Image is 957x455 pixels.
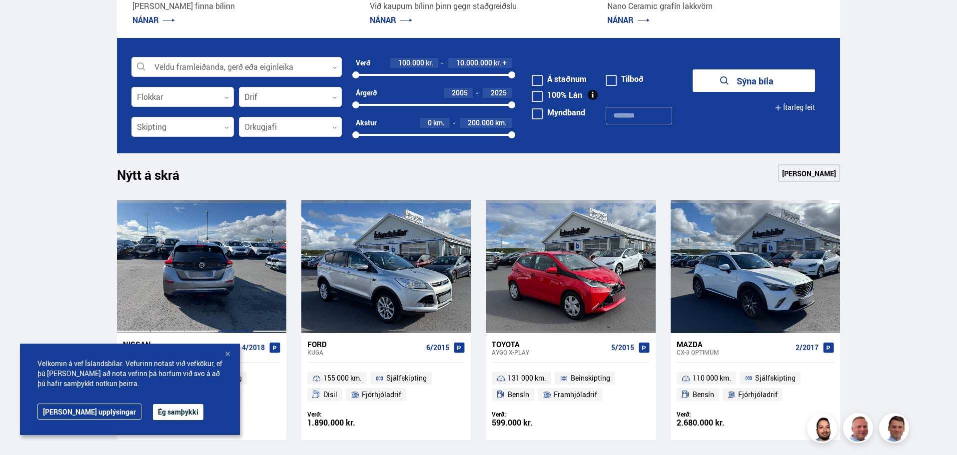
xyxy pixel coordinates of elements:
[356,59,370,67] div: Verð
[492,419,571,427] div: 599.000 kr.
[456,58,492,67] span: 10.000.000
[428,118,432,127] span: 0
[775,96,815,119] button: Ítarleg leit
[607,0,825,12] p: Nano Ceramic grafín lakkvörn
[693,69,815,92] button: Sýna bíla
[492,340,607,349] div: Toyota
[492,349,607,356] div: Aygo X-PLAY
[671,333,840,440] a: Mazda CX-3 OPTIMUM 2/2017 110 000 km. Sjálfskipting Bensín Fjórhjóladrif Verð: 2.680.000 kr.
[307,419,386,427] div: 1.890.000 kr.
[755,372,796,384] span: Sjálfskipting
[491,88,507,97] span: 2025
[503,59,507,67] span: +
[307,411,386,418] div: Verð:
[554,389,597,401] span: Framhjóladrif
[386,372,427,384] span: Sjálfskipting
[677,419,756,427] div: 2.680.000 kr.
[677,349,792,356] div: CX-3 OPTIMUM
[508,389,529,401] span: Bensín
[132,0,350,12] p: [PERSON_NAME] finna bílinn
[370,14,412,25] a: NÁNAR
[301,333,471,440] a: Ford Kuga 6/2015 155 000 km. Sjálfskipting Dísil Fjórhjóladrif Verð: 1.890.000 kr.
[606,75,644,83] label: Tilboð
[607,14,650,25] a: NÁNAR
[242,344,265,352] span: 4/2018
[117,333,286,440] a: Nissan Leaf 40KWH 4/2018 169 000 km. Sjálfskipting Rafmagn Framhjóladrif Verð: 1.490.000 kr.
[433,119,445,127] span: km.
[486,333,655,440] a: Toyota Aygo X-PLAY 5/2015 131 000 km. Beinskipting Bensín Framhjóladrif Verð: 599.000 kr.
[693,372,731,384] span: 110 000 km.
[132,14,175,25] a: NÁNAR
[117,167,197,188] h1: Nýtt á skrá
[693,389,714,401] span: Bensín
[881,415,911,445] img: FbJEzSuNWCJXmdc-.webp
[809,415,839,445] img: nhp88E3Fdnt1Opn2.png
[362,389,401,401] span: Fjórhjóladrif
[492,411,571,418] div: Verð:
[153,404,203,420] button: Ég samþykki
[323,372,362,384] span: 155 000 km.
[532,91,582,99] label: 100% Lán
[845,415,875,445] img: siFngHWaQ9KaOqBr.png
[532,75,587,83] label: Á staðnum
[778,164,840,182] a: [PERSON_NAME]
[677,411,756,418] div: Verð:
[426,59,433,67] span: kr.
[356,89,377,97] div: Árgerð
[495,119,507,127] span: km.
[738,389,778,401] span: Fjórhjóladrif
[37,404,141,420] a: [PERSON_NAME] upplýsingar
[677,340,792,349] div: Mazda
[307,340,422,349] div: Ford
[37,359,222,389] span: Velkomin á vef Íslandsbílar. Vefurinn notast við vefkökur, ef þú [PERSON_NAME] að nota vefinn þá ...
[370,0,587,12] p: Við kaupum bílinn þinn gegn staðgreiðslu
[307,349,422,356] div: Kuga
[611,344,634,352] span: 5/2015
[532,108,585,116] label: Myndband
[426,344,449,352] span: 6/2015
[356,119,377,127] div: Akstur
[323,389,337,401] span: Dísil
[571,372,610,384] span: Beinskipting
[452,88,468,97] span: 2005
[494,59,501,67] span: kr.
[398,58,424,67] span: 100.000
[508,372,546,384] span: 131 000 km.
[468,118,494,127] span: 200.000
[796,344,819,352] span: 2/2017
[123,340,238,349] div: Nissan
